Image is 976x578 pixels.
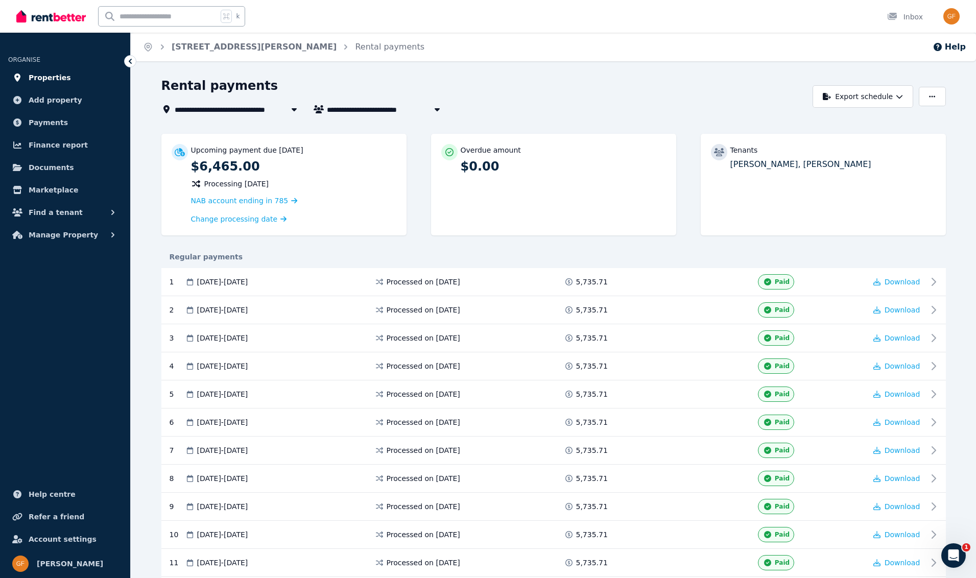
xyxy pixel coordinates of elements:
[885,362,920,370] span: Download
[387,305,460,315] span: Processed on [DATE]
[941,543,966,568] iframe: Intercom live chat
[885,306,920,314] span: Download
[387,445,460,455] span: Processed on [DATE]
[813,85,913,108] button: Export schedule
[8,112,122,133] a: Payments
[8,202,122,223] button: Find a tenant
[873,558,920,568] button: Download
[387,361,460,371] span: Processed on [DATE]
[885,390,920,398] span: Download
[885,559,920,567] span: Download
[191,197,289,205] span: NAB account ending in 785
[8,135,122,155] a: Finance report
[8,180,122,200] a: Marketplace
[204,179,269,189] span: Processing [DATE]
[29,533,97,545] span: Account settings
[873,389,920,399] button: Download
[885,474,920,483] span: Download
[172,42,337,52] a: [STREET_ADDRESS][PERSON_NAME]
[873,277,920,287] button: Download
[461,145,521,155] p: Overdue amount
[29,116,68,129] span: Payments
[8,484,122,504] a: Help centre
[197,361,248,371] span: [DATE] - [DATE]
[170,358,185,374] div: 4
[873,333,920,343] button: Download
[461,158,666,175] p: $0.00
[576,333,608,343] span: 5,735.71
[387,558,460,568] span: Processed on [DATE]
[885,334,920,342] span: Download
[170,415,185,430] div: 6
[775,362,790,370] span: Paid
[29,511,84,523] span: Refer a friend
[197,529,248,540] span: [DATE] - [DATE]
[885,531,920,539] span: Download
[29,184,78,196] span: Marketplace
[8,157,122,178] a: Documents
[943,8,960,25] img: Giora Friede
[197,473,248,484] span: [DATE] - [DATE]
[775,306,790,314] span: Paid
[8,225,122,245] button: Manage Property
[16,9,86,24] img: RentBetter
[387,529,460,540] span: Processed on [DATE]
[191,158,396,175] p: $6,465.00
[576,417,608,427] span: 5,735.71
[29,161,74,174] span: Documents
[775,559,790,567] span: Paid
[29,488,76,500] span: Help centre
[576,305,608,315] span: 5,735.71
[873,305,920,315] button: Download
[197,305,248,315] span: [DATE] - [DATE]
[29,139,88,151] span: Finance report
[8,529,122,549] a: Account settings
[197,558,248,568] span: [DATE] - [DATE]
[775,278,790,286] span: Paid
[191,214,278,224] span: Change processing date
[887,12,923,22] div: Inbox
[576,389,608,399] span: 5,735.71
[170,555,185,570] div: 11
[8,67,122,88] a: Properties
[576,473,608,484] span: 5,735.71
[29,71,71,84] span: Properties
[387,501,460,512] span: Processed on [DATE]
[576,558,608,568] span: 5,735.71
[873,501,920,512] button: Download
[8,90,122,110] a: Add property
[170,471,185,486] div: 8
[873,473,920,484] button: Download
[197,417,248,427] span: [DATE] - [DATE]
[387,277,460,287] span: Processed on [DATE]
[576,445,608,455] span: 5,735.71
[387,473,460,484] span: Processed on [DATE]
[191,214,287,224] a: Change processing date
[576,501,608,512] span: 5,735.71
[885,446,920,454] span: Download
[730,158,936,171] p: [PERSON_NAME], [PERSON_NAME]
[885,278,920,286] span: Download
[161,252,946,262] div: Regular payments
[576,361,608,371] span: 5,735.71
[170,274,185,290] div: 1
[170,387,185,402] div: 5
[8,56,40,63] span: ORGANISE
[131,33,437,61] nav: Breadcrumb
[170,302,185,318] div: 2
[775,502,790,511] span: Paid
[873,417,920,427] button: Download
[197,445,248,455] span: [DATE] - [DATE]
[197,277,248,287] span: [DATE] - [DATE]
[576,277,608,287] span: 5,735.71
[29,94,82,106] span: Add property
[873,529,920,540] button: Download
[197,333,248,343] span: [DATE] - [DATE]
[775,446,790,454] span: Paid
[962,543,970,551] span: 1
[197,501,248,512] span: [DATE] - [DATE]
[355,42,424,52] a: Rental payments
[236,12,240,20] span: k
[873,445,920,455] button: Download
[730,145,758,155] p: Tenants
